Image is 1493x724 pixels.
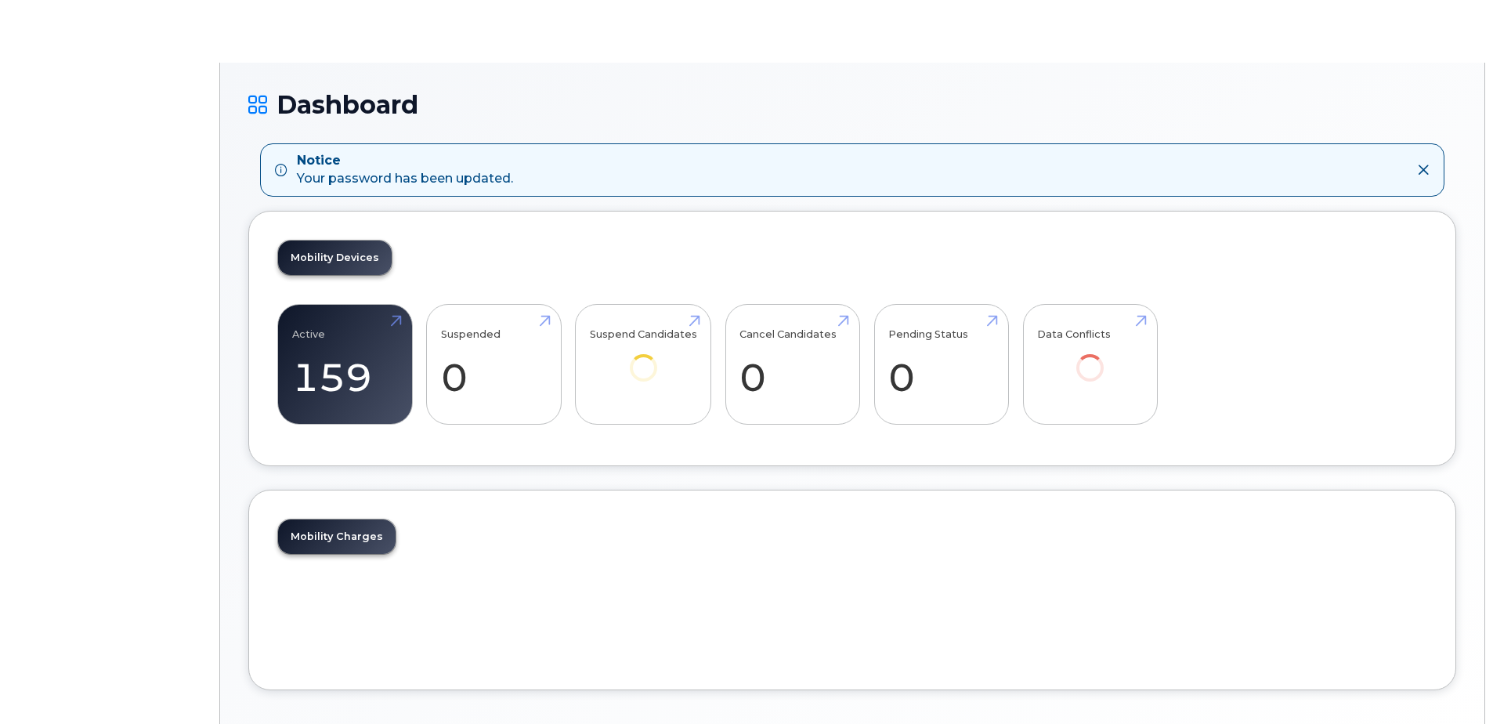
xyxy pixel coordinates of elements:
[441,313,547,416] a: Suspended 0
[297,152,513,170] strong: Notice
[292,313,398,416] a: Active 159
[297,152,513,188] div: Your password has been updated.
[278,241,392,275] a: Mobility Devices
[888,313,994,416] a: Pending Status 0
[248,91,1456,118] h1: Dashboard
[278,519,396,554] a: Mobility Charges
[1037,313,1143,403] a: Data Conflicts
[739,313,845,416] a: Cancel Candidates 0
[590,313,697,403] a: Suspend Candidates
